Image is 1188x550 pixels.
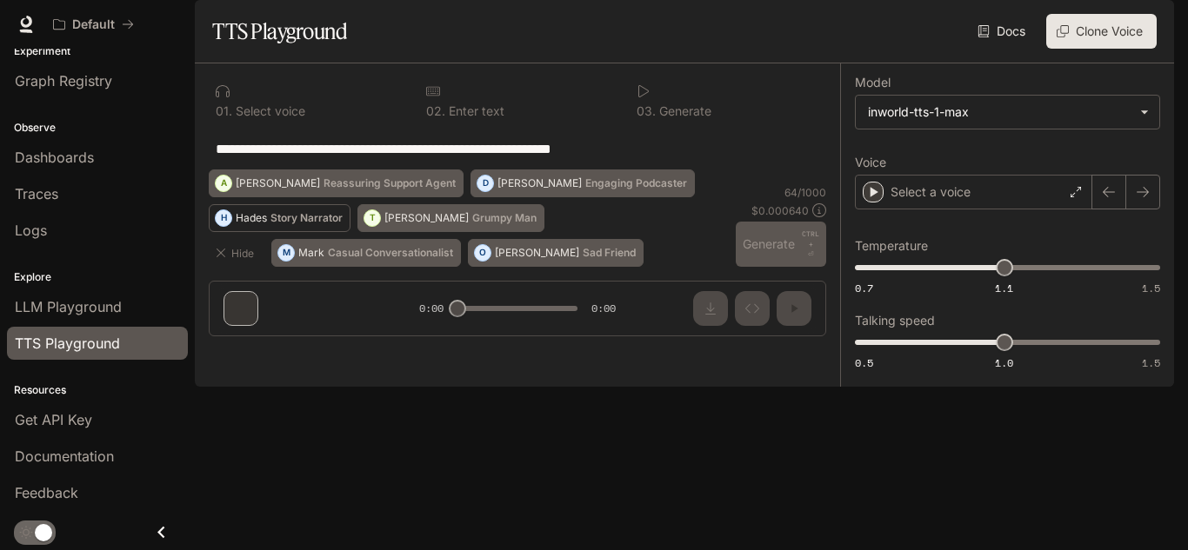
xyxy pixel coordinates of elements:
a: Docs [974,14,1032,49]
span: 0.7 [855,281,873,295]
p: 0 1 . [216,105,232,117]
button: O[PERSON_NAME]Sad Friend [468,239,644,267]
p: Reassuring Support Agent [324,178,456,189]
button: T[PERSON_NAME]Grumpy Man [357,204,544,232]
p: 64 / 1000 [784,185,826,200]
p: $ 0.000640 [751,203,809,218]
p: Generate [656,105,711,117]
div: inworld-tts-1-max [856,96,1159,129]
span: 1.5 [1142,355,1160,370]
span: 1.5 [1142,281,1160,295]
button: All workspaces [45,7,142,42]
p: Mark [298,248,324,258]
p: Engaging Podcaster [585,178,687,189]
p: [PERSON_NAME] [495,248,579,258]
div: D [477,169,493,197]
h1: TTS Playground [212,14,347,49]
div: H [216,204,231,232]
span: 0.5 [855,355,873,370]
div: inworld-tts-1-max [868,103,1131,121]
p: Enter text [445,105,504,117]
button: Hide [209,239,264,267]
p: [PERSON_NAME] [497,178,582,189]
p: 0 2 . [426,105,445,117]
p: Model [855,76,891,89]
p: Talking speed [855,315,935,327]
p: Hades [236,213,267,223]
span: 1.0 [995,355,1013,370]
p: Temperature [855,240,928,252]
p: Voice [855,156,886,169]
button: MMarkCasual Conversationalist [271,239,461,267]
p: [PERSON_NAME] [384,213,469,223]
p: Story Narrator [270,213,343,223]
p: Sad Friend [583,248,636,258]
p: Casual Conversationalist [328,248,453,258]
p: 0 3 . [637,105,656,117]
p: Select voice [232,105,305,117]
p: [PERSON_NAME] [236,178,320,189]
div: M [278,239,294,267]
p: Default [72,17,115,32]
button: HHadesStory Narrator [209,204,350,232]
button: Clone Voice [1046,14,1157,49]
button: D[PERSON_NAME]Engaging Podcaster [471,169,695,197]
span: 1.1 [995,281,1013,295]
div: O [475,239,491,267]
p: Grumpy Man [472,213,537,223]
button: A[PERSON_NAME]Reassuring Support Agent [209,169,464,197]
p: Select a voice [891,183,971,201]
div: T [364,204,380,232]
div: A [216,169,231,197]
